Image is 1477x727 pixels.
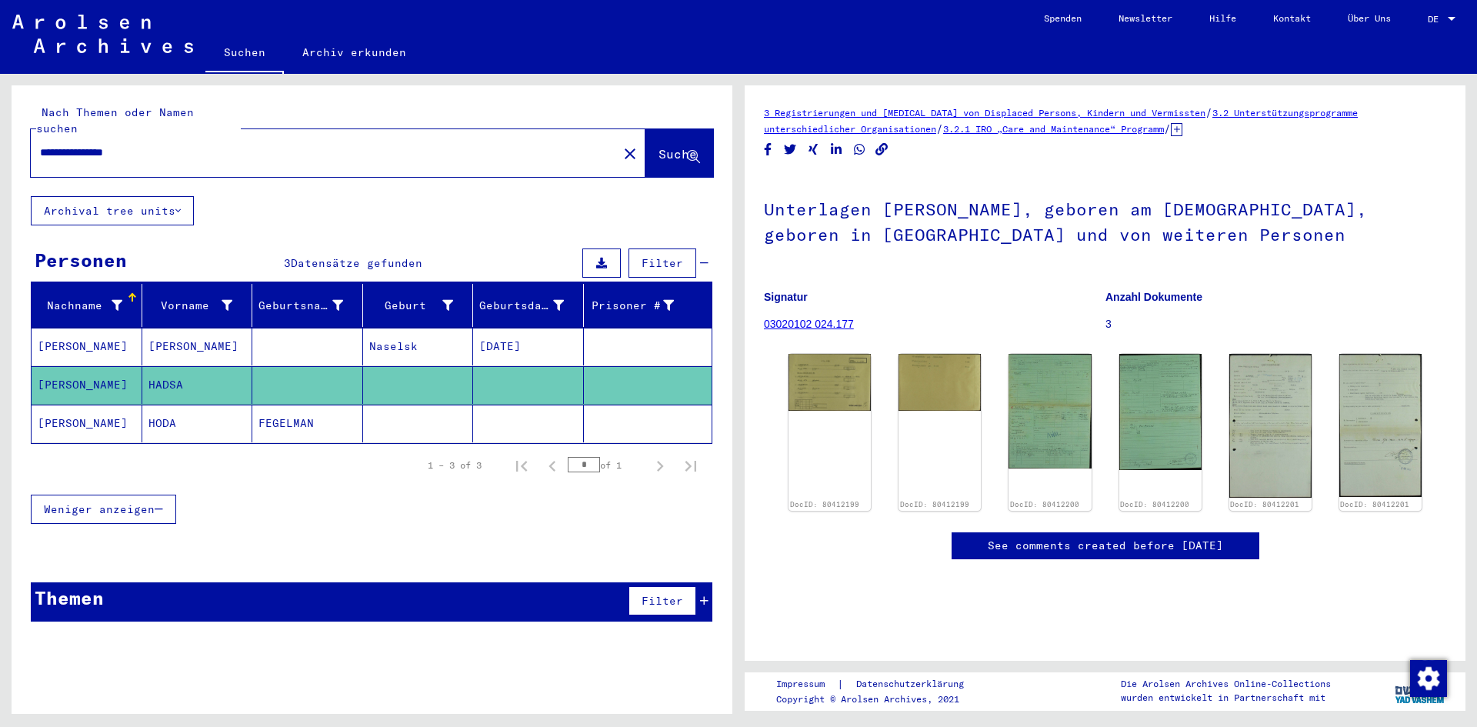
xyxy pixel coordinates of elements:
[642,256,683,270] span: Filter
[658,146,697,162] span: Suche
[32,284,142,327] mat-header-cell: Nachname
[590,298,675,314] div: Prisoner #
[1229,354,1312,498] img: 001.jpg
[628,248,696,278] button: Filter
[1121,691,1331,705] p: wurden entwickelt in Partnerschaft mit
[1428,14,1445,25] span: DE
[32,366,142,404] mat-cell: [PERSON_NAME]
[805,140,822,159] button: Share on Xing
[35,246,127,274] div: Personen
[1410,660,1447,697] img: Zustimmung ändern
[479,293,583,318] div: Geburtsdatum
[142,366,253,404] mat-cell: HADSA
[142,284,253,327] mat-header-cell: Vorname
[363,284,474,327] mat-header-cell: Geburt‏
[568,458,645,472] div: of 1
[1121,677,1331,691] p: Die Arolsen Archives Online-Collections
[428,459,482,472] div: 1 – 3 of 3
[506,450,537,481] button: First page
[369,298,454,314] div: Geburt‏
[645,129,713,177] button: Suche
[776,676,837,692] a: Impressum
[252,405,363,442] mat-cell: FEGELMAN
[148,293,252,318] div: Vorname
[900,500,969,509] a: DocID: 80412199
[590,293,694,318] div: Prisoner #
[943,123,1164,135] a: 3.2.1 IRO „Care and Maintenance“ Programm
[1392,672,1449,710] img: yv_logo.png
[789,354,871,411] img: 001.jpg
[988,538,1223,554] a: See comments created before [DATE]
[479,298,564,314] div: Geburtsdatum
[148,298,233,314] div: Vorname
[899,354,981,411] img: 002.jpg
[369,293,473,318] div: Geburt‏
[142,405,253,442] mat-cell: HODA
[473,284,584,327] mat-header-cell: Geburtsdatum
[760,140,776,159] button: Share on Facebook
[764,291,808,303] b: Signatur
[782,140,799,159] button: Share on Twitter
[31,495,176,524] button: Weniger anzeigen
[38,298,122,314] div: Nachname
[645,450,675,481] button: Next page
[1010,500,1079,509] a: DocID: 80412200
[284,256,291,270] span: 3
[258,293,362,318] div: Geburtsname
[764,174,1446,267] h1: Unterlagen [PERSON_NAME], geboren am [DEMOGRAPHIC_DATA], geboren in [GEOGRAPHIC_DATA] und von wei...
[628,586,696,615] button: Filter
[1339,354,1422,496] img: 002.jpg
[1230,500,1299,509] a: DocID: 80412201
[776,692,982,706] p: Copyright © Arolsen Archives, 2021
[764,318,854,330] a: 03020102 024.177
[363,328,474,365] mat-cell: Naselsk
[790,500,859,509] a: DocID: 80412199
[1164,122,1171,135] span: /
[1340,500,1409,509] a: DocID: 80412201
[675,450,706,481] button: Last page
[1205,105,1212,119] span: /
[936,122,943,135] span: /
[537,450,568,481] button: Previous page
[258,298,343,314] div: Geburtsname
[615,138,645,168] button: Clear
[1105,291,1202,303] b: Anzahl Dokumente
[44,502,155,516] span: Weniger anzeigen
[291,256,422,270] span: Datensätze gefunden
[32,328,142,365] mat-cell: [PERSON_NAME]
[874,140,890,159] button: Copy link
[1119,354,1202,470] img: 002.jpg
[776,676,982,692] div: |
[32,405,142,442] mat-cell: [PERSON_NAME]
[621,145,639,163] mat-icon: close
[38,293,142,318] div: Nachname
[12,15,193,53] img: Arolsen_neg.svg
[205,34,284,74] a: Suchen
[844,676,982,692] a: Datenschutzerklärung
[31,196,194,225] button: Archival tree units
[852,140,868,159] button: Share on WhatsApp
[35,584,104,612] div: Themen
[1120,500,1189,509] a: DocID: 80412200
[764,107,1205,118] a: 3 Registrierungen und [MEDICAL_DATA] von Displaced Persons, Kindern und Vermissten
[642,594,683,608] span: Filter
[36,105,194,135] mat-label: Nach Themen oder Namen suchen
[1009,354,1091,469] img: 001.jpg
[829,140,845,159] button: Share on LinkedIn
[1105,316,1446,332] p: 3
[142,328,253,365] mat-cell: [PERSON_NAME]
[473,328,584,365] mat-cell: [DATE]
[284,34,425,71] a: Archiv erkunden
[252,284,363,327] mat-header-cell: Geburtsname
[584,284,712,327] mat-header-cell: Prisoner #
